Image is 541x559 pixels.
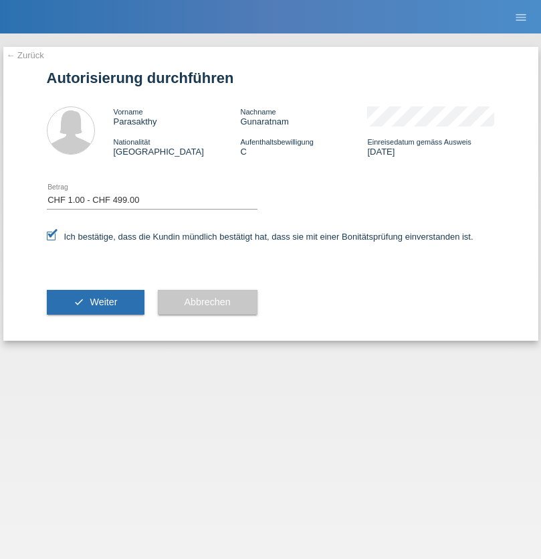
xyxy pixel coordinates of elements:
[367,138,471,146] span: Einreisedatum gemäss Ausweis
[47,290,144,315] button: check Weiter
[74,297,84,307] i: check
[114,137,241,157] div: [GEOGRAPHIC_DATA]
[158,290,257,315] button: Abbrechen
[185,297,231,307] span: Abbrechen
[240,138,313,146] span: Aufenthaltsbewilligung
[514,11,528,24] i: menu
[47,70,495,86] h1: Autorisierung durchführen
[90,297,117,307] span: Weiter
[240,137,367,157] div: C
[114,108,143,116] span: Vorname
[240,106,367,127] div: Gunaratnam
[47,232,473,242] label: Ich bestätige, dass die Kundin mündlich bestätigt hat, dass sie mit einer Bonitätsprüfung einvers...
[114,138,150,146] span: Nationalität
[7,50,44,60] a: ← Zurück
[508,13,534,21] a: menu
[114,106,241,127] div: Parasakthy
[240,108,276,116] span: Nachname
[367,137,494,157] div: [DATE]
